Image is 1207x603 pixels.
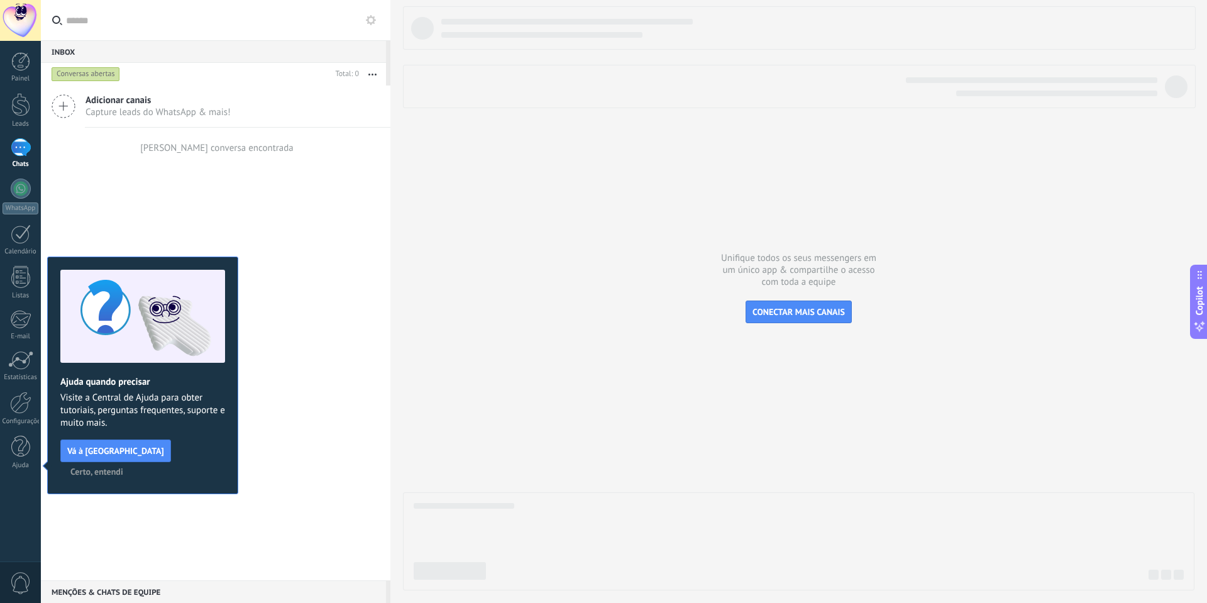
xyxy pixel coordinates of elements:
div: Calendário [3,248,39,256]
div: Inbox [41,40,386,63]
span: Copilot [1193,286,1206,315]
span: Vá à [GEOGRAPHIC_DATA] [67,446,164,455]
div: Conversas abertas [52,67,120,82]
div: Leads [3,120,39,128]
div: Menções & Chats de equipe [41,580,386,603]
div: WhatsApp [3,202,38,214]
span: CONECTAR MAIS CANAIS [752,306,845,318]
div: Total: 0 [331,68,359,80]
div: Listas [3,292,39,300]
button: Certo, entendi [65,462,129,481]
div: Estatísticas [3,373,39,382]
h2: Ajuda quando precisar [60,376,225,388]
span: Certo, entendi [70,467,123,476]
span: Visite a Central de Ajuda para obter tutoriais, perguntas frequentes, suporte e muito mais. [60,392,225,429]
div: Configurações [3,418,39,426]
button: Vá à [GEOGRAPHIC_DATA] [60,440,171,462]
span: Capture leads do WhatsApp & mais! [85,106,231,118]
div: Ajuda [3,462,39,470]
button: CONECTAR MAIS CANAIS [746,301,852,323]
div: [PERSON_NAME] conversa encontrada [140,142,294,154]
div: Painel [3,75,39,83]
div: Chats [3,160,39,169]
div: E-mail [3,333,39,341]
span: Adicionar canais [85,94,231,106]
